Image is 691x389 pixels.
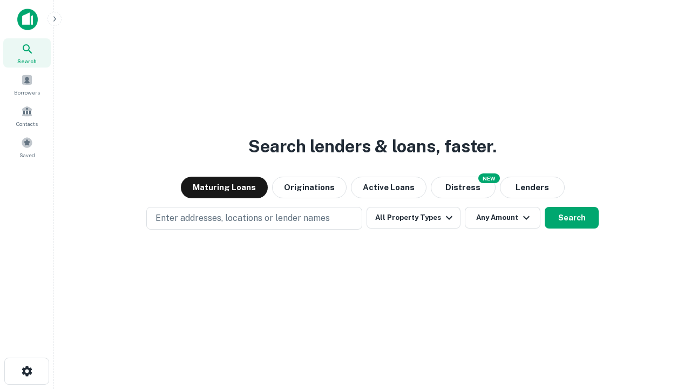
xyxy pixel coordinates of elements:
[272,177,347,198] button: Originations
[478,173,500,183] div: NEW
[637,303,691,354] iframe: Chat Widget
[3,70,51,99] a: Borrowers
[3,38,51,68] a: Search
[17,9,38,30] img: capitalize-icon.png
[16,119,38,128] span: Contacts
[3,132,51,162] a: Saved
[14,88,40,97] span: Borrowers
[500,177,565,198] button: Lenders
[545,207,599,229] button: Search
[248,133,497,159] h3: Search lenders & loans, faster.
[3,101,51,130] a: Contacts
[351,177,426,198] button: Active Loans
[17,57,37,65] span: Search
[146,207,362,230] button: Enter addresses, locations or lender names
[465,207,540,229] button: Any Amount
[181,177,268,198] button: Maturing Loans
[367,207,460,229] button: All Property Types
[19,151,35,159] span: Saved
[155,212,330,225] p: Enter addresses, locations or lender names
[431,177,496,198] button: Search distressed loans with lien and other non-mortgage details.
